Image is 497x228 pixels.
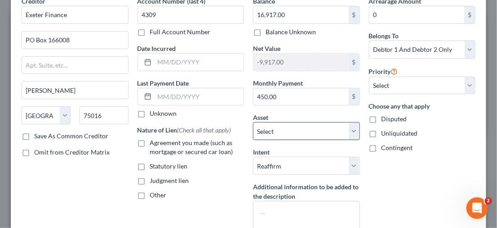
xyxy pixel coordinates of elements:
[253,114,268,121] span: Asset
[253,54,349,71] input: 0.00
[253,182,360,201] label: Additional information to be added to the description
[80,106,129,124] input: Enter zip...
[150,177,189,184] span: Judgment lien
[382,129,418,137] span: Unliquidated
[382,144,413,151] span: Contingent
[150,162,188,170] span: Statutory lien
[138,44,176,53] label: Date Incurred
[253,6,349,23] input: 0.00
[266,27,316,36] label: Balance Unknown
[369,66,398,77] label: Priority
[150,27,211,36] label: Full Account Number
[138,78,189,88] label: Last Payment Date
[150,191,167,199] span: Other
[34,148,110,156] span: Omit from Creditor Matrix
[253,44,280,53] label: Net Value
[369,32,399,40] span: Belongs To
[349,6,359,23] div: $
[253,88,349,105] input: 0.00
[177,126,231,134] span: (Check all that apply)
[150,109,177,118] label: Unknown
[369,6,465,23] input: 0.00
[22,82,128,99] input: Enter city...
[138,6,244,24] input: XXXX
[22,32,128,49] input: Enter address...
[150,139,233,155] span: Agreement you made (such as mortgage or secured car loan)
[22,57,128,74] input: Apt, Suite, etc...
[464,6,475,23] div: $
[155,54,244,71] input: MM/DD/YYYY
[22,6,129,24] input: Search creditor by name...
[253,147,270,157] label: Intent
[34,132,108,141] label: Save As Common Creditor
[349,54,359,71] div: $
[349,88,359,105] div: $
[138,125,231,135] label: Nature of Lien
[155,88,244,105] input: MM/DD/YYYY
[253,78,303,88] label: Monthly Payment
[369,101,476,111] label: Choose any that apply
[382,115,407,123] span: Disputed
[485,197,492,205] span: 2
[466,197,488,219] iframe: Intercom live chat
